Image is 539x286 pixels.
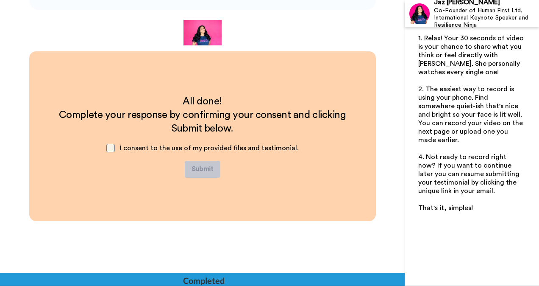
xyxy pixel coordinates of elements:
[434,7,539,28] div: Co-Founder of Human First Ltd, International Keynote Speaker and Resilience Ninja
[418,86,525,143] span: 2. The easiest way to record is using your phone. Find somewhere quiet-ish that's nice and bright...
[418,154,521,194] span: 4. Not ready to record right now? If you want to continue later you can resume submitting your te...
[418,205,473,211] span: That's it, simples!
[120,145,299,151] span: I consent to the use of my provided files and testimonial.
[418,35,525,76] span: 1. Relax! Your 30 seconds of video is your chance to share what you think or feel directly with [...
[409,3,430,24] img: Profile Image
[183,96,222,107] span: All done!
[59,110,348,134] span: Complete your response by confirming your consent and clicking Submit below.
[185,161,220,178] button: Submit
